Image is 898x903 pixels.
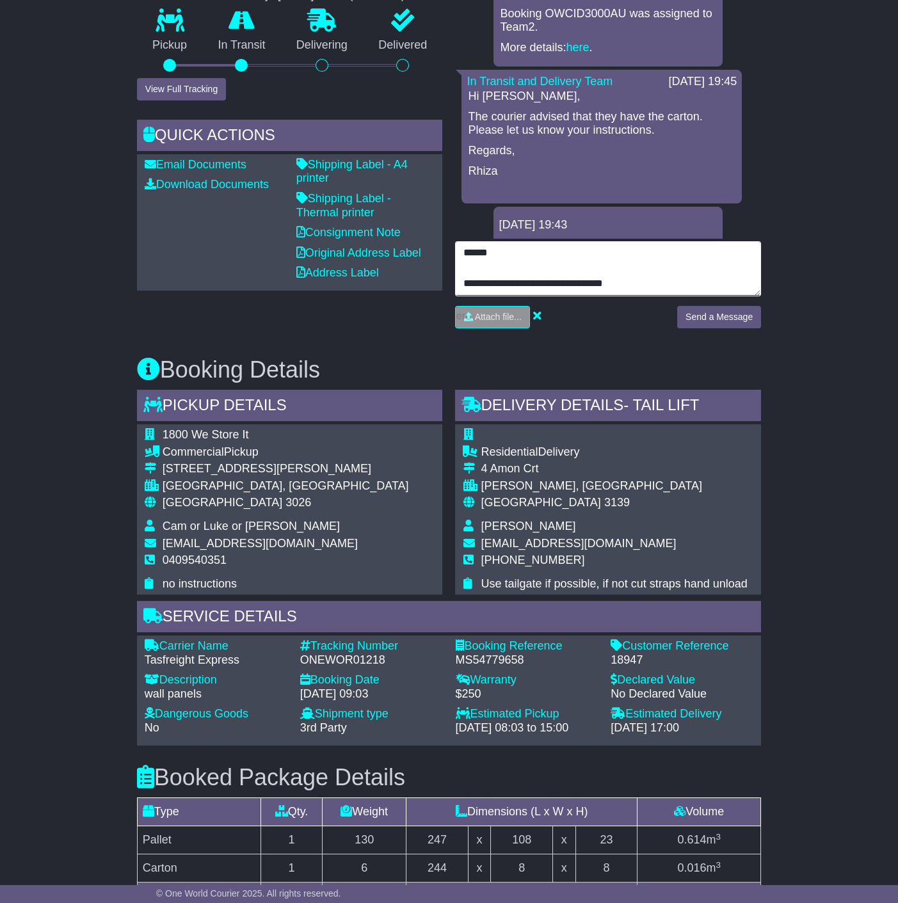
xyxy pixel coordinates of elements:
div: [DATE] 19:45 [668,75,737,89]
div: [GEOGRAPHIC_DATA], [GEOGRAPHIC_DATA] [163,479,409,493]
a: Shipping Label - A4 printer [296,158,408,185]
span: Cam or Luke or [PERSON_NAME] [163,520,340,532]
h3: Booking Details [137,357,761,383]
span: 0409540351 [163,554,227,566]
p: Booking OWCID3000AU was assigned to Team2. [500,7,716,35]
span: Residential [481,445,538,458]
div: Tasfreight Express [145,653,287,667]
div: Estimated Pickup [455,707,598,721]
span: No [145,721,159,734]
td: Pallet [137,826,261,854]
div: Quick Actions [137,120,443,154]
td: 8 [575,854,637,883]
span: 0.016 [677,861,706,874]
span: [EMAIL_ADDRESS][DOMAIN_NAME] [163,537,358,550]
div: Warranty [455,673,598,687]
td: 8 [491,854,552,883]
div: Pickup Details [137,390,443,424]
p: The courier advised that they have the carton. Please let us know your instructions. [468,110,735,138]
span: [GEOGRAPHIC_DATA] [163,496,282,509]
div: [STREET_ADDRESS][PERSON_NAME] [163,462,409,476]
div: Pickup [163,445,409,459]
a: In Transit and Delivery Team [467,75,613,88]
span: Commercial [163,445,224,458]
span: - Tail Lift [623,396,699,413]
div: Carrier Name [145,639,287,653]
div: Customer Reference [611,639,753,653]
div: Description [145,673,287,687]
span: no instructions [163,577,237,590]
div: ONEWOR01218 [300,653,443,667]
span: [EMAIL_ADDRESS][DOMAIN_NAME] [481,537,676,550]
div: Booking Date [300,673,443,687]
div: [PERSON_NAME], [GEOGRAPHIC_DATA] [481,479,747,493]
td: x [552,826,575,854]
div: No Declared Value [611,687,753,701]
p: Hi [PERSON_NAME], [468,90,735,104]
div: MS54779658 [455,653,598,667]
div: Booking Reference [455,639,598,653]
td: Carton [137,854,261,883]
div: [DATE] 09:03 [300,687,443,701]
span: 3139 [604,496,630,509]
div: Dangerous Goods [145,707,287,721]
div: Tracking Number [300,639,443,653]
sup: 3 [716,832,721,842]
p: Pickup [137,38,202,52]
span: Use tailgate if possible, if not cut straps hand unload [481,577,747,590]
td: Dimensions (L x W x H) [406,798,637,826]
span: [PERSON_NAME] [481,520,575,532]
h3: Booked Package Details [137,765,761,790]
span: © One World Courier 2025. All rights reserved. [156,888,341,899]
span: 0.614 [677,833,706,846]
a: Address Label [296,266,379,279]
div: $250 [455,687,598,701]
div: [DATE] 17:00 [611,721,753,735]
p: Rhiza [468,164,735,179]
td: 23 [575,826,637,854]
button: View Full Tracking [137,78,226,100]
p: Delivered [363,38,442,52]
a: here [566,41,589,54]
div: Estimated Delivery [611,707,753,721]
div: Declared Value [611,673,753,687]
td: m [637,826,761,854]
td: 1 [261,854,322,883]
td: 1 [261,826,322,854]
div: 18947 [611,653,753,667]
span: 1800 We Store It [163,428,249,441]
a: Download Documents [145,178,269,191]
p: More details: . [500,41,716,55]
a: Email Documents [145,158,246,171]
div: wall panels [145,687,287,701]
div: Shipment type [300,707,443,721]
td: 6 [323,854,406,883]
div: [DATE] 08:03 to 15:00 [455,721,598,735]
div: [DATE] 19:43 [499,218,718,232]
span: [GEOGRAPHIC_DATA] [481,496,600,509]
a: Shipping Label - Thermal printer [296,192,391,219]
div: Service Details [137,601,761,635]
sup: 3 [716,860,721,870]
td: Qty. [261,798,322,826]
td: x [552,854,575,883]
a: Original Address Label [296,246,421,259]
span: [PHONE_NUMBER] [481,554,584,566]
span: 3rd Party [300,721,347,734]
td: x [468,854,491,883]
td: Type [137,798,261,826]
a: Consignment Note [296,226,401,239]
td: x [468,826,491,854]
p: Delivering [281,38,363,52]
td: Volume [637,798,761,826]
td: 244 [406,854,468,883]
td: 247 [406,826,468,854]
td: Weight [323,798,406,826]
button: Send a Message [677,306,761,328]
td: 108 [491,826,552,854]
td: m [637,854,761,883]
div: 4 Amon Crt [481,462,747,476]
span: 3026 [285,496,311,509]
div: Delivery Details [455,390,761,424]
td: 130 [323,826,406,854]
